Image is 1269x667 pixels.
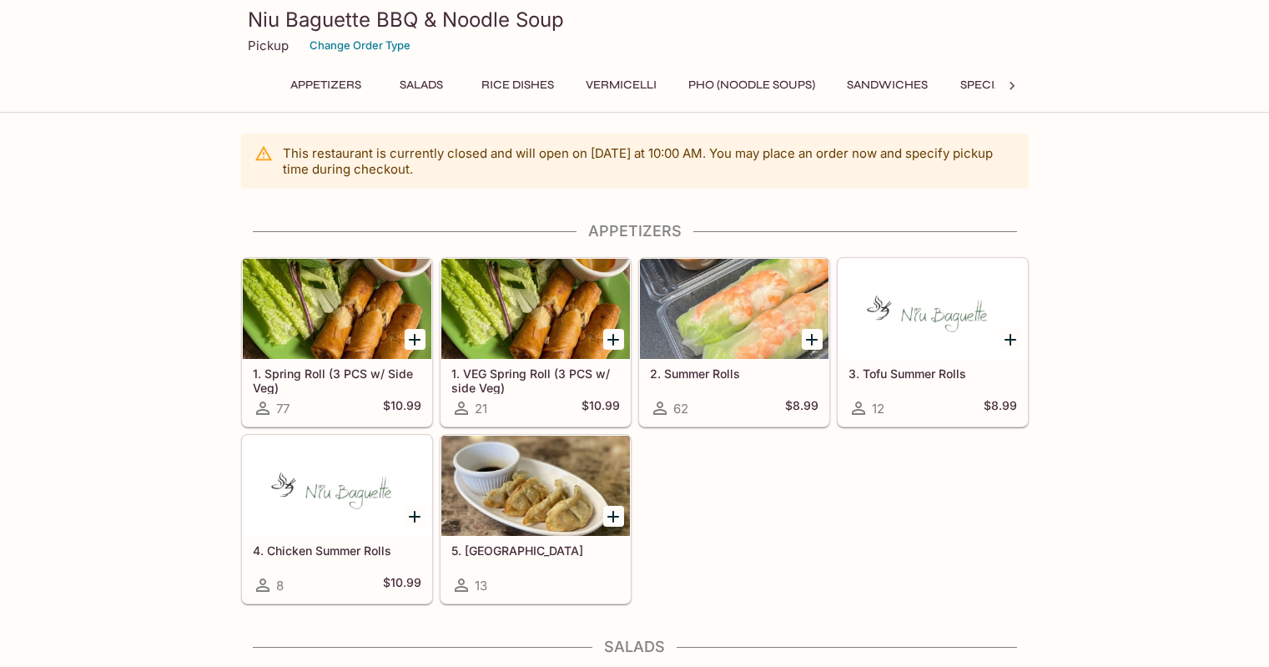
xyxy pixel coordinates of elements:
button: Sandwiches [838,73,937,97]
h5: $8.99 [785,398,818,418]
h5: $10.99 [383,398,421,418]
h5: 4. Chicken Summer Rolls [253,543,421,558]
button: Add 2. Summer Rolls [802,329,823,350]
p: Pickup [248,38,289,53]
button: Specials [950,73,1025,97]
button: Change Order Type [302,33,418,58]
h5: 2. Summer Rolls [650,366,818,381]
div: 4. Chicken Summer Rolls [243,436,431,536]
button: Salads [384,73,459,97]
a: 2. Summer Rolls62$8.99 [639,258,829,427]
div: 5. Gyoza [441,436,630,536]
button: Add 3. Tofu Summer Rolls [1000,329,1021,350]
h4: Salads [241,638,1029,656]
div: 1. Spring Roll (3 PCS w/ Side Veg) [243,259,431,359]
span: 13 [475,578,487,594]
div: 1. VEG Spring Roll (3 PCS w/ side Veg) [441,259,630,359]
div: 2. Summer Rolls [640,259,828,359]
h5: 3. Tofu Summer Rolls [849,366,1017,381]
span: 77 [276,401,290,417]
button: Rice Dishes [472,73,563,97]
button: Vermicelli [577,73,666,97]
h4: Appetizers [241,222,1029,240]
button: Add 4. Chicken Summer Rolls [405,506,426,527]
p: This restaurant is currently closed and will open on [DATE] at 10:00 AM . You may place an order ... [283,145,1015,177]
button: Add 1. VEG Spring Roll (3 PCS w/ side Veg) [603,329,624,350]
h5: 1. Spring Roll (3 PCS w/ Side Veg) [253,366,421,394]
span: 8 [276,578,284,594]
a: 3. Tofu Summer Rolls12$8.99 [838,258,1028,427]
h5: 1. VEG Spring Roll (3 PCS w/ side Veg) [451,366,620,394]
h5: $8.99 [984,398,1017,418]
button: Add 5. Gyoza [603,506,624,527]
button: Appetizers [281,73,370,97]
button: Pho (Noodle Soups) [679,73,824,97]
div: 3. Tofu Summer Rolls [838,259,1027,359]
span: 21 [475,401,487,417]
a: 1. Spring Roll (3 PCS w/ Side Veg)77$10.99 [242,258,432,427]
h5: 5. [GEOGRAPHIC_DATA] [451,543,620,558]
a: 1. VEG Spring Roll (3 PCS w/ side Veg)21$10.99 [441,258,631,427]
h5: $10.99 [582,398,620,418]
h5: $10.99 [383,575,421,595]
span: 62 [673,401,688,417]
a: 4. Chicken Summer Rolls8$10.99 [242,435,432,604]
button: Add 1. Spring Roll (3 PCS w/ Side Veg) [405,329,426,350]
a: 5. [GEOGRAPHIC_DATA]13 [441,435,631,604]
h3: Niu Baguette BBQ & Noodle Soup [248,7,1022,33]
span: 12 [872,401,884,417]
